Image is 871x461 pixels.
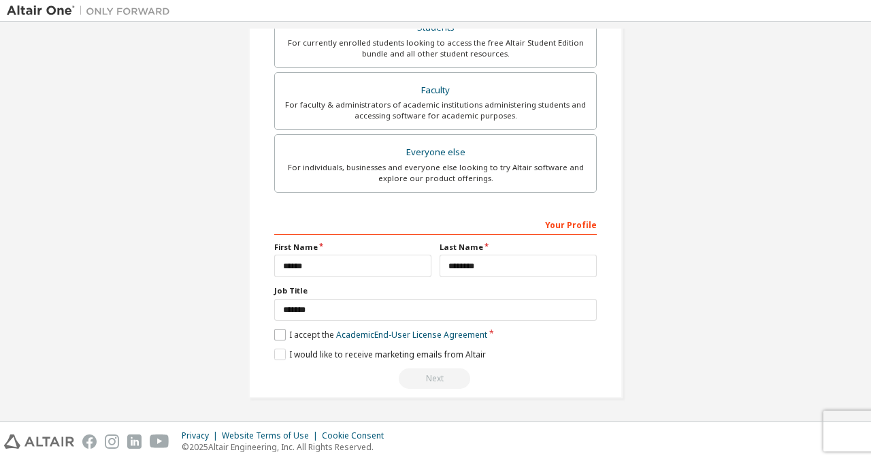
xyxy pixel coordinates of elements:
[82,434,97,449] img: facebook.svg
[440,242,597,253] label: Last Name
[182,430,222,441] div: Privacy
[274,349,486,360] label: I would like to receive marketing emails from Altair
[182,441,392,453] p: © 2025 Altair Engineering, Inc. All Rights Reserved.
[4,434,74,449] img: altair_logo.svg
[274,242,431,253] label: First Name
[127,434,142,449] img: linkedin.svg
[283,37,588,59] div: For currently enrolled students looking to access the free Altair Student Edition bundle and all ...
[274,329,487,340] label: I accept the
[7,4,177,18] img: Altair One
[150,434,169,449] img: youtube.svg
[274,285,597,296] label: Job Title
[274,213,597,235] div: Your Profile
[283,143,588,162] div: Everyone else
[283,162,588,184] div: For individuals, businesses and everyone else looking to try Altair software and explore our prod...
[336,329,487,340] a: Academic End-User License Agreement
[274,368,597,389] div: Read and acccept EULA to continue
[222,430,322,441] div: Website Terms of Use
[322,430,392,441] div: Cookie Consent
[283,99,588,121] div: For faculty & administrators of academic institutions administering students and accessing softwa...
[283,81,588,100] div: Faculty
[105,434,119,449] img: instagram.svg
